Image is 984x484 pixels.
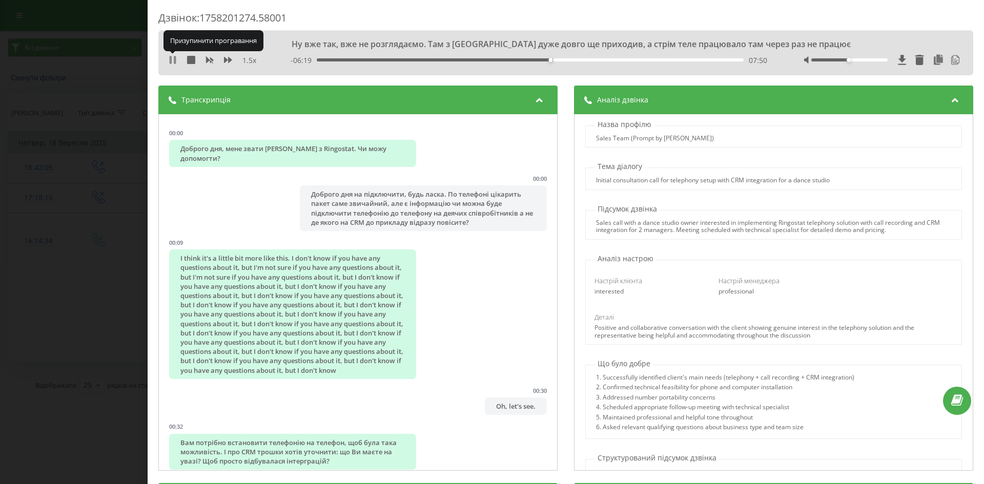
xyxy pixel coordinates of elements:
p: Аналіз настрою [595,254,656,264]
div: Доброго дня на підключити, будь ласка. По телефоні цікарить пакет саме звичайний, але є інформаці... [300,185,547,231]
div: Ну вже так, вже не розглядаємо. Там з [GEOGRAPHIC_DATA] дуже довго ще приходив, а стрім теле прац... [246,38,886,50]
div: Доброго дня, мене звати [PERSON_NAME] з Ringostat. Чи можу допомогти? [169,140,416,166]
div: 2. Confirmed technical feasibility for phone and computer installation [596,384,854,393]
div: professional [719,288,828,295]
div: 6. Asked relevant qualifying questions about business type and team size [596,424,854,433]
div: Вам потрібно встановити телефонію на телефон, щоб була така можливість. І про CRM трошки хотів ут... [169,434,416,470]
div: Initial consultation call for telephony setup with CRM integration for a dance studio [596,177,830,184]
div: 00:30 [533,387,547,394]
span: Аналіз дзвінка [597,95,648,105]
p: Назва профілю [595,119,654,130]
span: Головні моменти [598,468,652,477]
div: 1. Successfully identified client's main needs (telephony + call recording + CRM integration) [596,374,854,384]
div: Sales call with a dance studio owner interested in implementing Ringostat telephony solution with... [596,219,951,234]
div: 00:09 [169,239,183,246]
div: 4. Scheduled appropriate follow-up meeting with technical specialist [596,404,854,413]
p: Структурований підсумок дзвінка [595,453,719,463]
p: Що було добре [595,359,653,369]
p: Підсумок дзвінка [595,204,660,214]
span: - 06:19 [291,55,317,66]
div: 3. Addressed number portability concerns [596,394,854,404]
div: 00:00 [533,175,547,182]
div: Дзвінок : 1758201274.58001 [158,11,973,31]
div: 00:00 [169,129,183,137]
span: Настрій клієнта [594,276,642,285]
div: I think it's a little bit more like this. I don't know if you have any questions about it, but I'... [169,249,416,378]
span: 07:50 [749,55,767,66]
div: Accessibility label [847,58,851,62]
div: Oh, let's see. [485,397,547,415]
div: 5. Maintained professional and helpful tone throughout [596,414,854,424]
span: Транскрипція [181,95,231,105]
div: Призупинити програвання [163,30,263,51]
div: Sales Team (Prompt by [PERSON_NAME]) [596,135,714,142]
div: 00:32 [169,423,183,430]
p: Тема діалогу [595,161,645,172]
span: Настрій менеджера [719,276,780,285]
div: Accessibility label [549,58,553,62]
div: interested [594,288,704,295]
span: Деталі [594,312,614,322]
span: 1.5 x [242,55,256,66]
div: Positive and collaborative conversation with the client showing genuine interest in the telephony... [594,324,952,339]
